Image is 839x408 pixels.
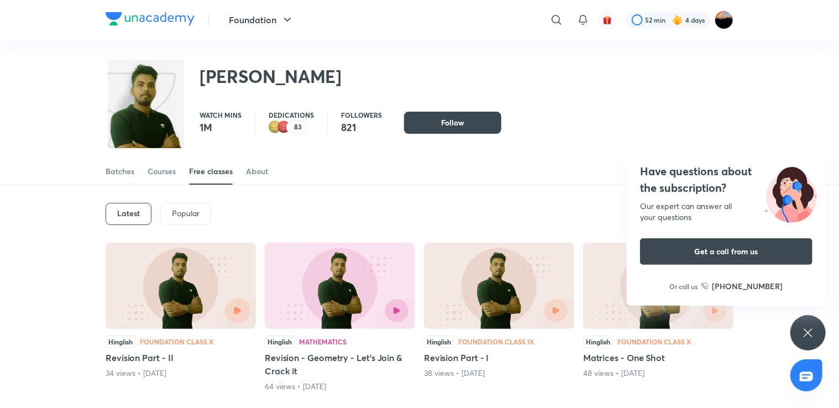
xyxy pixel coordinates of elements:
div: Hinglish [583,336,613,348]
img: streak [672,14,683,25]
img: educator badge2 [269,121,282,134]
div: 34 views • 5 days ago [106,368,256,379]
div: Hinglish [106,336,135,348]
p: 1M [200,121,242,134]
div: 38 views • 7 days ago [424,368,574,379]
img: class [108,62,184,198]
p: Dedications [269,112,314,118]
div: Batches [106,166,134,177]
p: Followers [341,112,382,118]
h4: Have questions about the subscription? [640,163,812,196]
div: Foundation Class X [617,338,691,345]
div: Free classes [189,166,233,177]
a: Company Logo [106,12,195,28]
div: Matrices - One Shot [583,243,733,392]
a: About [246,158,268,185]
img: ANTARIP ভৌতবিজ্ঞান [715,11,733,29]
div: Revision Part - II [106,243,256,392]
div: 64 views • 5 days ago [265,381,415,392]
h5: Revision - Geometry - Let’s Join & Crack it [265,351,415,378]
img: educator badge1 [277,121,291,134]
button: Get a call from us [640,238,812,265]
img: avatar [602,15,612,25]
span: Follow [441,117,464,128]
img: Company Logo [106,12,195,25]
div: About [246,166,268,177]
p: Watch mins [200,112,242,118]
div: Revision Part - I [424,243,574,392]
button: Follow [404,112,501,134]
h2: [PERSON_NAME] [200,65,342,87]
div: Mathematics [299,338,347,345]
a: Courses [148,158,176,185]
div: Hinglish [265,336,295,348]
div: 48 views • 12 days ago [583,368,733,379]
h5: Revision Part - I [424,351,574,364]
img: ttu_illustration_new.svg [756,163,826,223]
div: Revision - Geometry - Let’s Join & Crack it [265,243,415,392]
p: 821 [341,121,382,134]
div: Hinglish [424,336,454,348]
a: [PHONE_NUMBER] [701,280,783,292]
p: 83 [294,123,302,131]
h5: Matrices - One Shot [583,351,733,364]
a: Batches [106,158,134,185]
div: Courses [148,166,176,177]
p: Or call us [670,281,698,291]
button: avatar [599,11,616,29]
h5: Revision Part - II [106,351,256,364]
a: Free classes [189,158,233,185]
h6: [PHONE_NUMBER] [712,280,783,292]
button: Foundation [222,9,301,31]
h6: Latest [117,209,140,218]
div: Foundation Class IX [458,338,534,345]
div: Foundation Class X [140,338,213,345]
div: Our expert can answer all your questions [640,201,812,223]
p: Popular [172,209,200,218]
